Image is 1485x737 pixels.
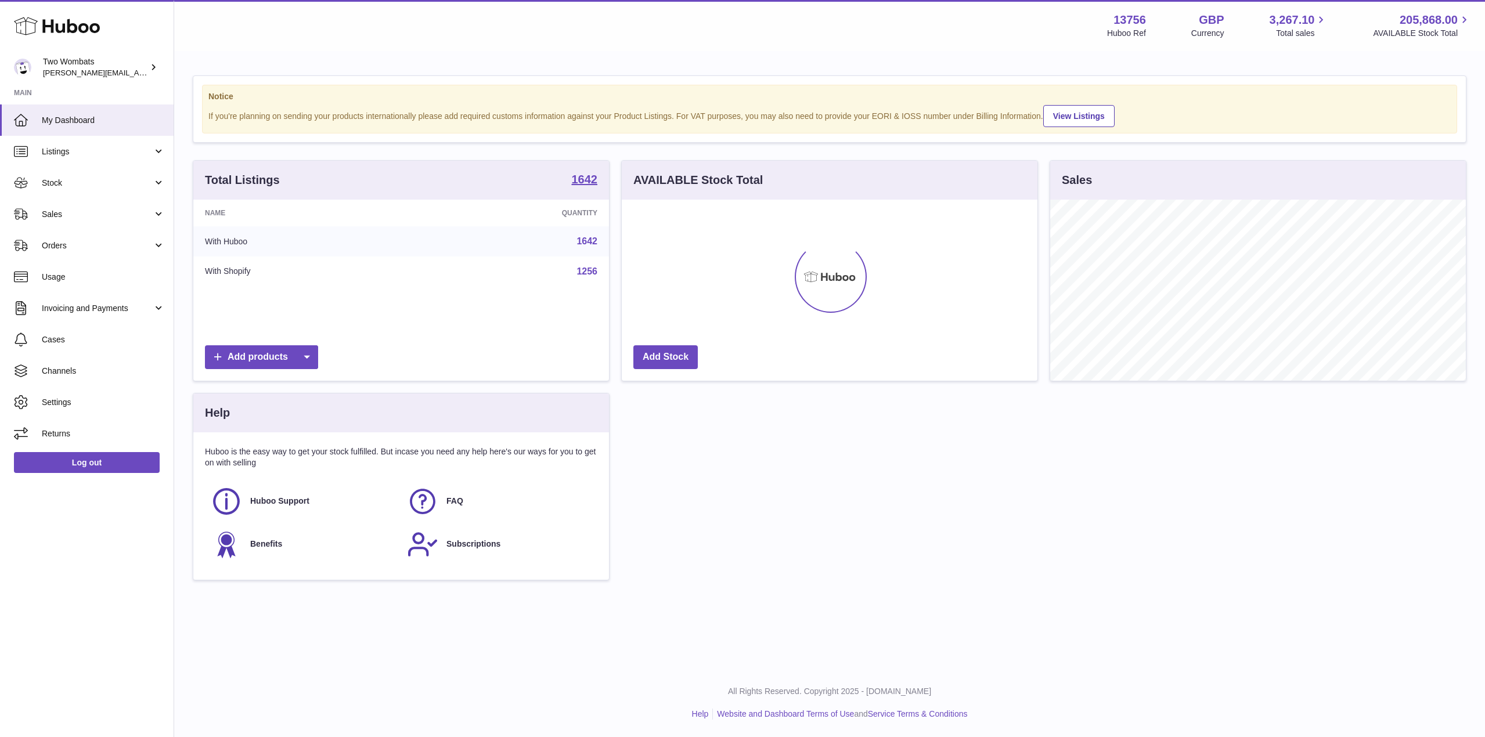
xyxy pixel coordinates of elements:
a: Website and Dashboard Terms of Use [717,709,854,718]
span: Returns [42,428,165,439]
h3: Sales [1062,172,1092,188]
strong: 13756 [1113,12,1146,28]
span: Total sales [1276,28,1328,39]
span: Usage [42,272,165,283]
a: Huboo Support [211,486,395,517]
span: Huboo Support [250,496,309,507]
th: Name [193,200,417,226]
span: AVAILABLE Stock Total [1373,28,1471,39]
a: Add Stock [633,345,698,369]
span: Stock [42,178,153,189]
div: Two Wombats [43,56,147,78]
span: Channels [42,366,165,377]
span: Sales [42,209,153,220]
a: Benefits [211,529,395,560]
a: 1256 [576,266,597,276]
span: Listings [42,146,153,157]
div: If you're planning on sending your products internationally please add required customs informati... [208,103,1451,127]
span: Settings [42,397,165,408]
span: My Dashboard [42,115,165,126]
h3: Help [205,405,230,421]
div: Huboo Ref [1107,28,1146,39]
a: 1642 [572,174,598,187]
strong: GBP [1199,12,1224,28]
a: 1642 [576,236,597,246]
a: Subscriptions [407,529,592,560]
p: All Rights Reserved. Copyright 2025 - [DOMAIN_NAME] [183,686,1476,697]
a: Log out [14,452,160,473]
a: Help [692,709,709,718]
a: Service Terms & Conditions [868,709,968,718]
a: FAQ [407,486,592,517]
a: 3,267.10 Total sales [1270,12,1328,39]
a: View Listings [1043,105,1115,127]
span: Invoicing and Payments [42,303,153,314]
img: philip.carroll@twowombats.com [14,59,31,76]
td: With Shopify [193,256,417,287]
span: Subscriptions [446,539,500,550]
li: and [713,709,967,720]
span: 205,868.00 [1400,12,1458,28]
span: FAQ [446,496,463,507]
span: Cases [42,334,165,345]
span: [PERSON_NAME][EMAIL_ADDRESS][PERSON_NAME][DOMAIN_NAME] [43,68,295,77]
p: Huboo is the easy way to get your stock fulfilled. But incase you need any help here's our ways f... [205,446,597,468]
h3: Total Listings [205,172,280,188]
strong: 1642 [572,174,598,185]
strong: Notice [208,91,1451,102]
a: Add products [205,345,318,369]
div: Currency [1191,28,1224,39]
a: 205,868.00 AVAILABLE Stock Total [1373,12,1471,39]
h3: AVAILABLE Stock Total [633,172,763,188]
th: Quantity [417,200,609,226]
td: With Huboo [193,226,417,256]
span: 3,267.10 [1270,12,1315,28]
span: Benefits [250,539,282,550]
span: Orders [42,240,153,251]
